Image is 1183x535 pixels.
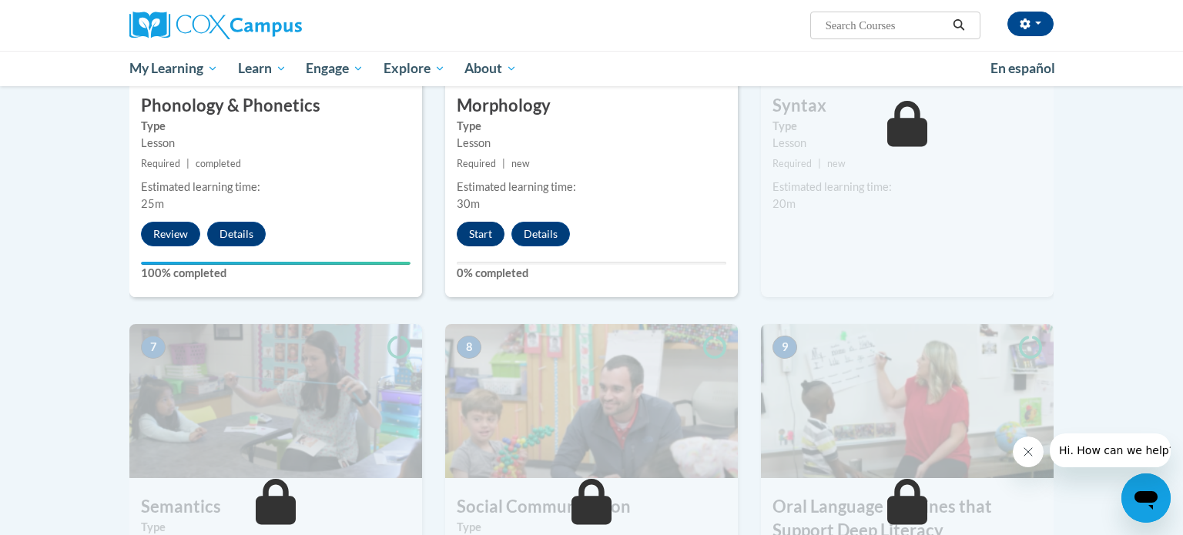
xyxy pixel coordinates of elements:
span: Explore [384,59,445,78]
a: Explore [374,51,455,86]
a: About [455,51,528,86]
img: Course Image [761,324,1054,478]
div: Estimated learning time: [772,179,1042,196]
span: Required [141,158,180,169]
span: Required [772,158,812,169]
div: Estimated learning time: [141,179,411,196]
span: new [511,158,530,169]
span: 9 [772,336,797,359]
span: completed [196,158,241,169]
button: Search [947,16,970,35]
label: Type [772,118,1042,135]
img: Cox Campus [129,12,302,39]
button: Details [207,222,266,246]
span: En español [990,60,1055,76]
span: About [464,59,517,78]
span: new [827,158,846,169]
h3: Morphology [445,94,738,118]
span: 25m [141,197,164,210]
h3: Semantics [129,495,422,519]
span: My Learning [129,59,218,78]
h3: Syntax [761,94,1054,118]
button: Details [511,222,570,246]
div: Estimated learning time: [457,179,726,196]
div: Lesson [772,135,1042,152]
span: Required [457,158,496,169]
img: Course Image [445,324,738,478]
h3: Phonology & Phonetics [129,94,422,118]
span: Engage [306,59,364,78]
div: Your progress [141,262,411,265]
img: Course Image [129,324,422,478]
label: Type [457,118,726,135]
label: 0% completed [457,265,726,282]
span: | [186,158,189,169]
iframe: Close message [1013,436,1044,467]
a: Learn [228,51,297,86]
input: Search Courses [824,16,947,35]
span: 30m [457,197,480,210]
span: | [502,158,505,169]
span: 20m [772,197,796,210]
a: My Learning [119,51,228,86]
iframe: Button to launch messaging window [1121,473,1171,523]
a: En español [980,52,1065,85]
button: Review [141,222,200,246]
div: Lesson [457,135,726,152]
label: 100% completed [141,265,411,282]
div: Lesson [141,135,411,152]
span: | [818,158,821,169]
a: Engage [296,51,374,86]
span: Hi. How can we help? [9,11,125,23]
a: Cox Campus [129,12,422,39]
span: Learn [238,59,287,78]
iframe: Message from company [1050,433,1171,467]
div: Main menu [106,51,1077,86]
button: Account Settings [1007,12,1054,36]
button: Start [457,222,504,246]
h3: Social Communication [445,495,738,519]
span: 7 [141,336,166,359]
span: 8 [457,336,481,359]
label: Type [141,118,411,135]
